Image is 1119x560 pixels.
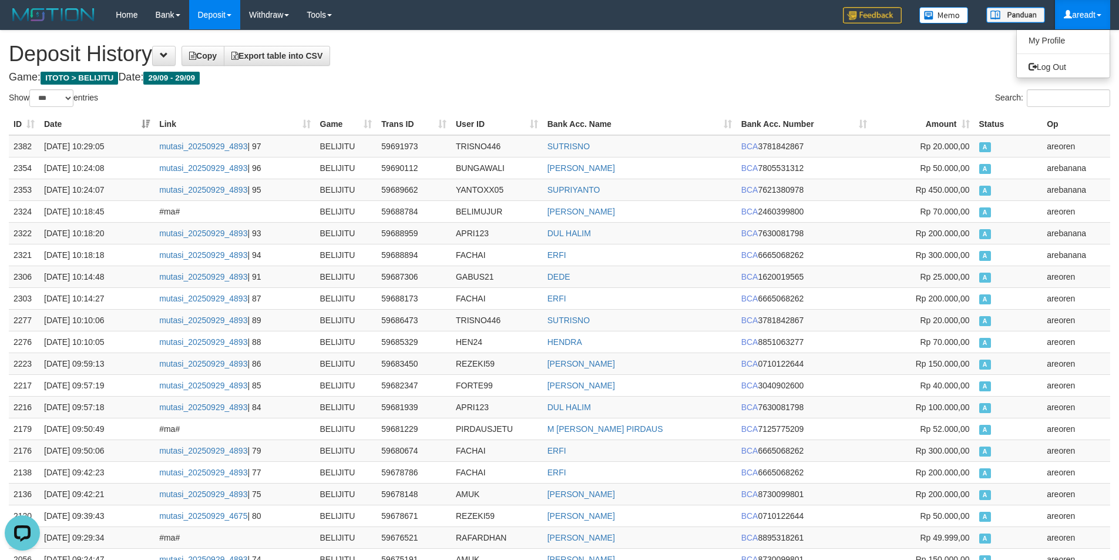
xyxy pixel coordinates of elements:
[737,266,872,287] td: 1620019565
[377,200,451,222] td: 59688784
[1042,135,1110,157] td: areoren
[154,244,315,266] td: | 94
[159,272,247,281] a: mutasi_20250929_4893
[451,222,543,244] td: APRI123
[39,527,154,548] td: [DATE] 09:29:34
[9,72,1110,83] h4: Game: Date:
[39,440,154,461] td: [DATE] 09:50:06
[451,440,543,461] td: FACHAI
[39,244,154,266] td: [DATE] 10:18:18
[920,533,969,542] span: Rp 49.999,00
[39,309,154,331] td: [DATE] 10:10:06
[737,461,872,483] td: 6665068262
[920,381,969,390] span: Rp 40.000,00
[741,424,758,434] span: BCA
[547,424,663,434] a: M [PERSON_NAME] PIRDAUS
[979,207,991,217] span: Approved
[377,222,451,244] td: 59688959
[1042,483,1110,505] td: areoren
[1042,440,1110,461] td: areoren
[979,316,991,326] span: Approved
[979,468,991,478] span: Approved
[737,353,872,374] td: 0710122644
[1042,309,1110,331] td: areoren
[1017,33,1110,48] a: My Profile
[547,185,600,195] a: SUPRIYANTO
[9,374,39,396] td: 2217
[154,200,315,222] td: #ma#
[741,272,758,281] span: BCA
[315,483,377,505] td: BELIJITU
[547,272,570,281] a: DEDE
[843,7,902,24] img: Feedback.jpg
[737,418,872,440] td: 7125775209
[451,309,543,331] td: TRISNO446
[979,229,991,239] span: Approved
[315,179,377,200] td: BELIJITU
[315,309,377,331] td: BELIJITU
[916,294,970,303] span: Rp 200.000,00
[5,5,40,40] button: Open LiveChat chat widget
[1042,244,1110,266] td: arebanana
[979,512,991,522] span: Approved
[547,163,615,173] a: [PERSON_NAME]
[315,374,377,396] td: BELIJITU
[377,527,451,548] td: 59676521
[451,135,543,157] td: TRISNO446
[979,251,991,261] span: Approved
[41,72,118,85] span: ITOTO > BELIJITU
[872,113,974,135] th: Amount: activate to sort column ascending
[979,403,991,413] span: Approved
[547,250,566,260] a: ERFI
[315,157,377,179] td: BELIJITU
[9,266,39,287] td: 2306
[737,374,872,396] td: 3040902600
[159,294,247,303] a: mutasi_20250929_4893
[920,272,969,281] span: Rp 25.000,00
[1042,331,1110,353] td: areoren
[377,331,451,353] td: 59685329
[154,396,315,418] td: | 84
[979,425,991,435] span: Approved
[9,396,39,418] td: 2216
[29,89,73,107] select: Showentries
[9,244,39,266] td: 2321
[547,316,590,325] a: SUTRISNO
[920,511,969,521] span: Rp 50.000,00
[39,157,154,179] td: [DATE] 10:24:08
[159,381,247,390] a: mutasi_20250929_4893
[9,157,39,179] td: 2354
[377,505,451,527] td: 59678671
[737,527,872,548] td: 8895318261
[547,207,615,216] a: [PERSON_NAME]
[159,446,247,455] a: mutasi_20250929_4893
[377,135,451,157] td: 59691973
[39,200,154,222] td: [DATE] 10:18:45
[451,244,543,266] td: FACHAI
[741,250,758,260] span: BCA
[39,418,154,440] td: [DATE] 09:50:49
[916,229,970,238] span: Rp 200.000,00
[159,229,247,238] a: mutasi_20250929_4893
[39,179,154,200] td: [DATE] 10:24:07
[986,7,1045,23] img: panduan.png
[451,483,543,505] td: AMUK
[979,142,991,152] span: Approved
[9,42,1110,66] h1: Deposit History
[741,163,758,173] span: BCA
[182,46,224,66] a: Copy
[377,440,451,461] td: 59680674
[377,244,451,266] td: 59688894
[737,483,872,505] td: 8730099801
[1042,222,1110,244] td: arebanana
[737,309,872,331] td: 3781842867
[741,489,758,499] span: BCA
[9,113,39,135] th: ID: activate to sort column ascending
[377,374,451,396] td: 59682347
[39,353,154,374] td: [DATE] 09:59:13
[315,331,377,353] td: BELIJITU
[189,51,217,61] span: Copy
[224,46,330,66] a: Export table into CSV
[737,200,872,222] td: 2460399800
[920,163,969,173] span: Rp 50.000,00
